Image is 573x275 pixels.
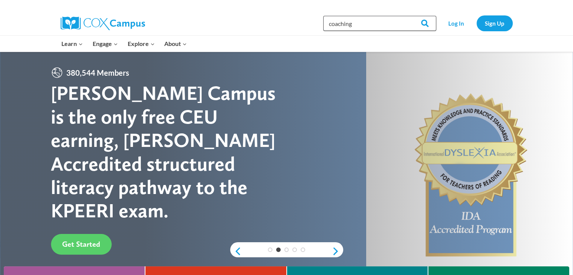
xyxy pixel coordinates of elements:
[323,16,436,31] input: Search Cox Campus
[62,240,100,249] span: Get Started
[159,36,192,52] button: Child menu of About
[477,15,513,31] a: Sign Up
[292,247,297,252] a: 4
[57,36,88,52] button: Child menu of Learn
[332,247,343,256] a: next
[51,81,286,222] div: [PERSON_NAME] Campus is the only free CEU earning, [PERSON_NAME] Accredited structured literacy p...
[61,17,145,30] img: Cox Campus
[268,247,272,252] a: 1
[276,247,281,252] a: 2
[301,247,305,252] a: 5
[440,15,473,31] a: Log In
[57,36,192,52] nav: Primary Navigation
[51,234,112,255] a: Get Started
[123,36,160,52] button: Child menu of Explore
[230,247,241,256] a: previous
[63,67,132,79] span: 380,544 Members
[88,36,123,52] button: Child menu of Engage
[284,247,289,252] a: 3
[440,15,513,31] nav: Secondary Navigation
[230,244,343,259] div: content slider buttons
